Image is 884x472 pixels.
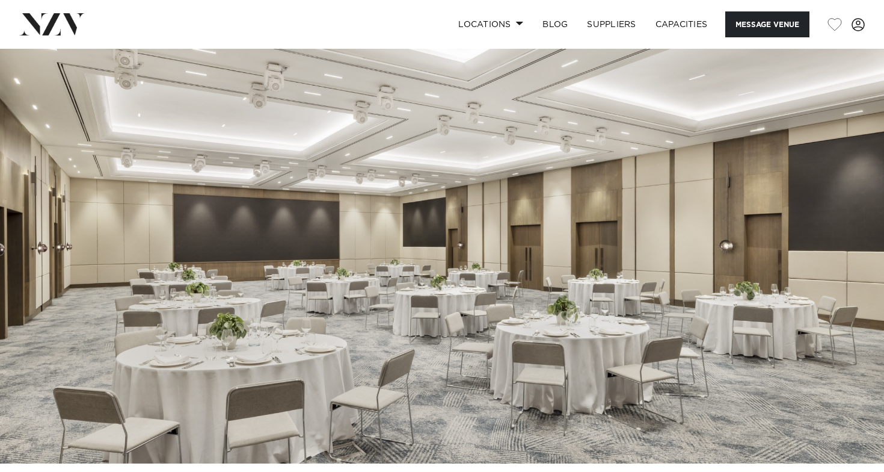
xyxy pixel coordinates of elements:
[533,11,577,37] a: BLOG
[725,11,809,37] button: Message Venue
[449,11,533,37] a: Locations
[577,11,645,37] a: SUPPLIERS
[19,13,85,35] img: nzv-logo.png
[646,11,717,37] a: Capacities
